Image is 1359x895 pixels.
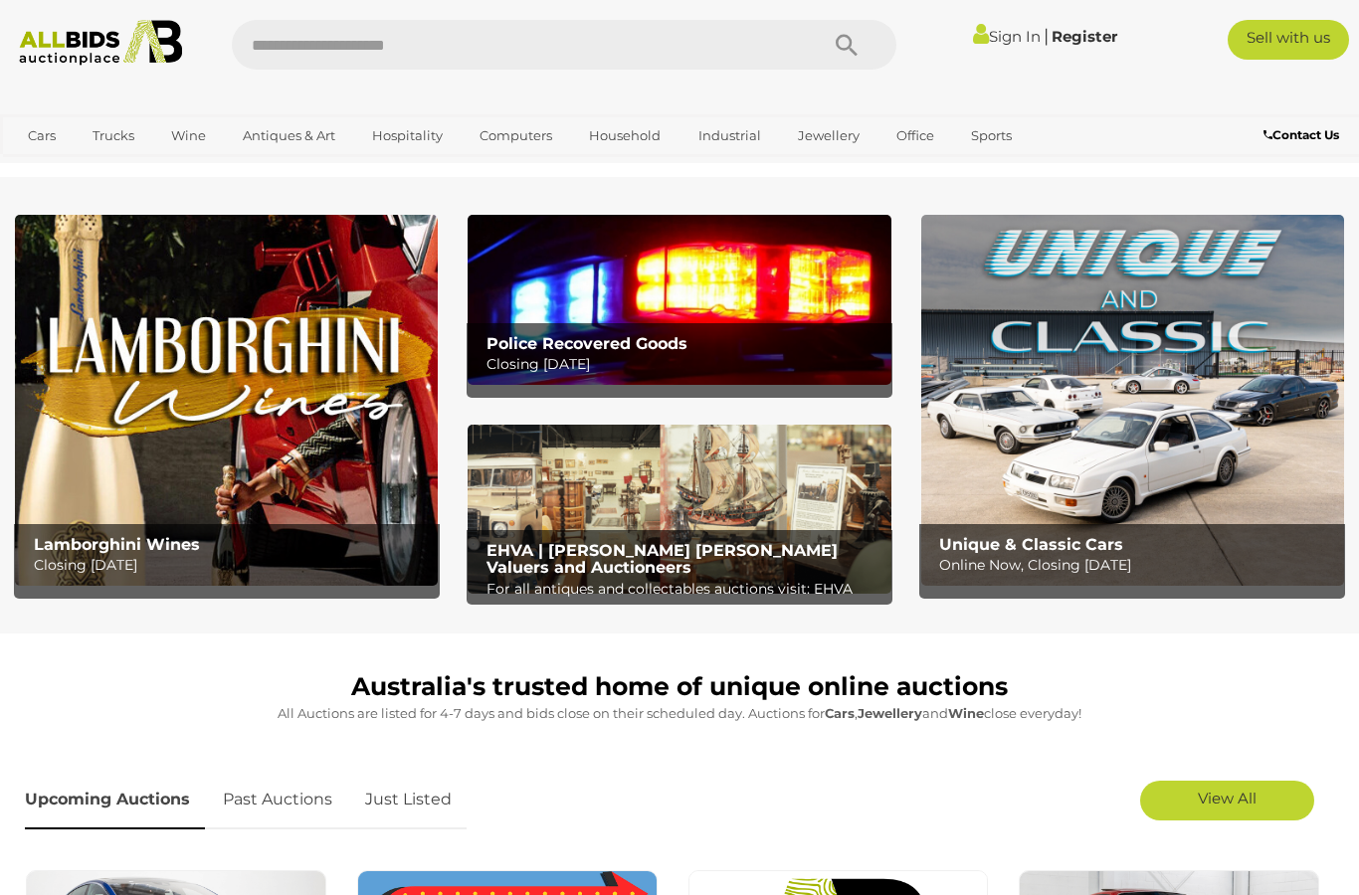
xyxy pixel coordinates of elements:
[486,541,838,578] b: EHVA | [PERSON_NAME] [PERSON_NAME] Valuers and Auctioneers
[1052,27,1117,46] a: Register
[15,215,438,586] a: Lamborghini Wines Lamborghini Wines Closing [DATE]
[80,119,147,152] a: Trucks
[883,119,947,152] a: Office
[939,535,1123,554] b: Unique & Classic Cars
[15,119,69,152] a: Cars
[350,771,467,829] a: Just Listed
[958,119,1025,152] a: Sports
[1140,781,1314,820] a: View All
[948,705,984,721] strong: Wine
[158,119,219,152] a: Wine
[939,553,1335,578] p: Online Now, Closing [DATE]
[34,553,430,578] p: Closing [DATE]
[921,215,1344,586] a: Unique & Classic Cars Unique & Classic Cars Online Now, Closing [DATE]
[1263,127,1339,142] b: Contact Us
[1044,25,1049,47] span: |
[685,119,774,152] a: Industrial
[10,20,191,66] img: Allbids.com.au
[467,119,565,152] a: Computers
[25,771,205,829] a: Upcoming Auctions
[468,215,890,384] a: Police Recovered Goods Police Recovered Goods Closing [DATE]
[34,535,200,554] b: Lamborghini Wines
[25,702,1334,725] p: All Auctions are listed for 4-7 days and bids close on their scheduled day. Auctions for , and cl...
[921,215,1344,586] img: Unique & Classic Cars
[15,152,182,185] a: [GEOGRAPHIC_DATA]
[230,119,348,152] a: Antiques & Art
[25,673,1334,701] h1: Australia's trusted home of unique online auctions
[468,215,890,384] img: Police Recovered Goods
[468,425,890,594] a: EHVA | Evans Hastings Valuers and Auctioneers EHVA | [PERSON_NAME] [PERSON_NAME] Valuers and Auct...
[15,215,438,586] img: Lamborghini Wines
[486,577,882,602] p: For all antiques and collectables auctions visit: EHVA
[468,425,890,594] img: EHVA | Evans Hastings Valuers and Auctioneers
[359,119,456,152] a: Hospitality
[1228,20,1349,60] a: Sell with us
[486,352,882,377] p: Closing [DATE]
[785,119,873,152] a: Jewellery
[486,334,687,353] b: Police Recovered Goods
[1263,124,1344,146] a: Contact Us
[1198,789,1257,807] span: View All
[858,705,922,721] strong: Jewellery
[576,119,674,152] a: Household
[825,705,855,721] strong: Cars
[208,771,347,829] a: Past Auctions
[973,27,1041,46] a: Sign In
[797,20,896,70] button: Search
